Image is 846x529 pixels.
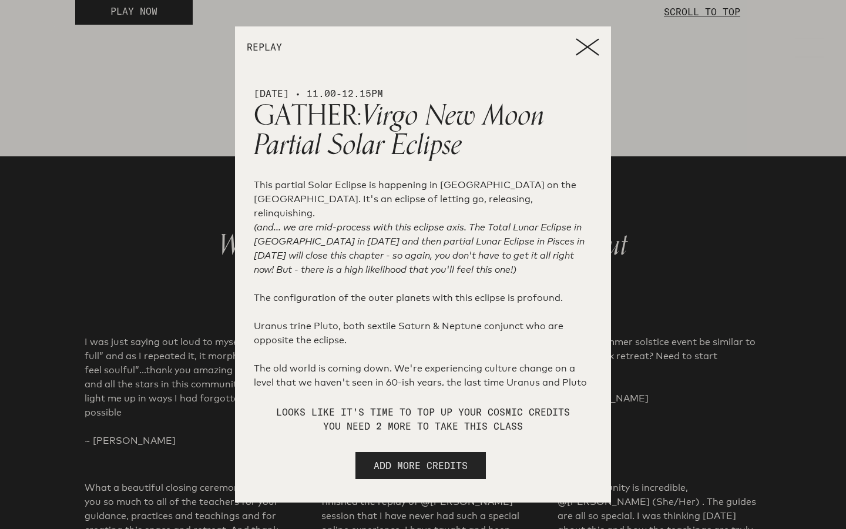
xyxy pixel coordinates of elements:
button: ADD MORE CREDITS [355,452,486,479]
p: The old world is coming down. We're experiencing culture change on a level that we haven't seen i... [254,361,592,404]
p: The configuration of the outer planets with this eclipse is profound. [254,291,592,305]
p: [DATE] • 11.00-12.15pm [254,86,592,101]
p: Looks like it's time to top up your cosmic credits [254,405,592,419]
h1: GATHER: [254,101,592,159]
em: (and... we are mid-process with this eclipse axis. The Total Lunar Eclipse in [GEOGRAPHIC_DATA] i... [254,222,585,275]
p: This partial Solar Eclipse is happening in [GEOGRAPHIC_DATA] on the [GEOGRAPHIC_DATA]. It's an ec... [254,178,592,220]
p: You need 2 more to take this class [254,419,592,433]
span: Virgo New Moon Partial Solar Eclipse [254,92,545,168]
p: Uranus trine Pluto, both sextile Saturn & Neptune conjunct who are opposite the eclipse. [254,319,592,347]
span: ADD MORE CREDITS [374,458,468,473]
p: REPLAY [247,42,576,52]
